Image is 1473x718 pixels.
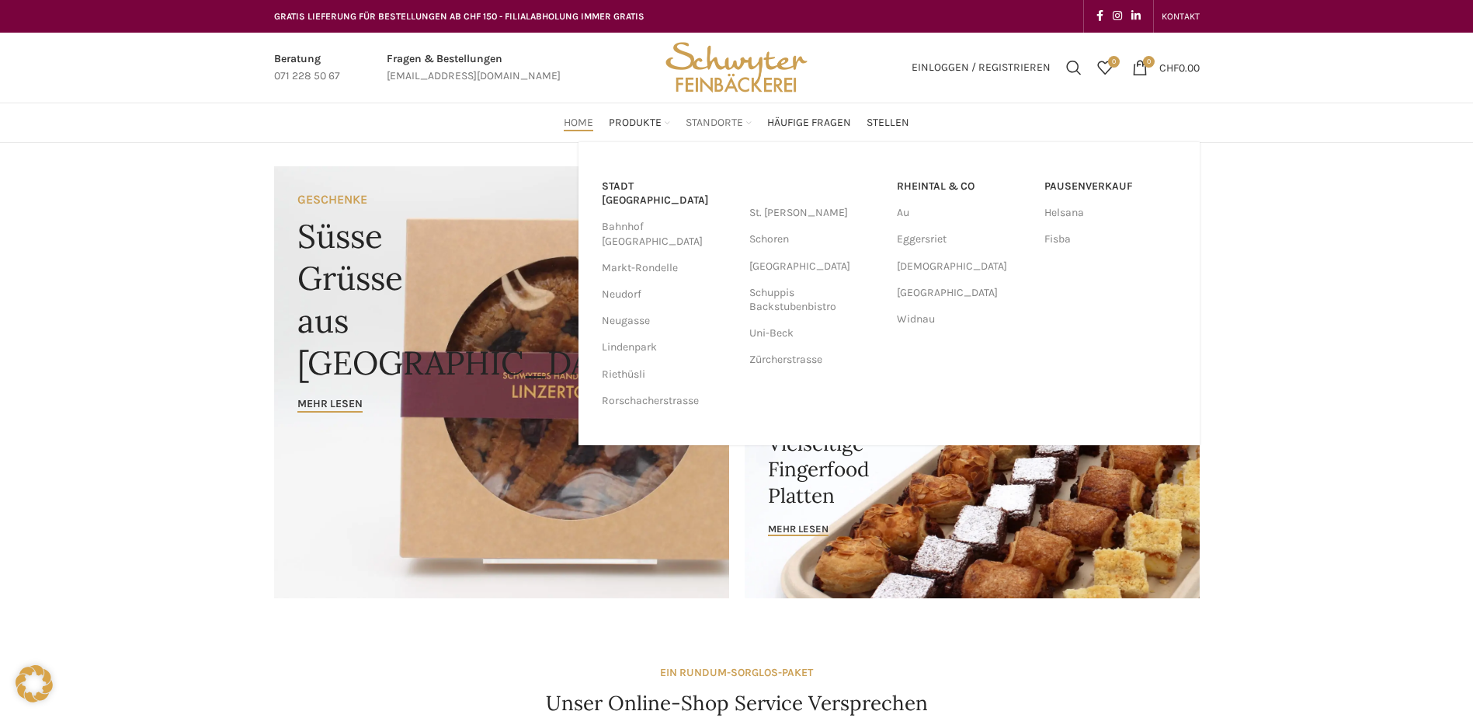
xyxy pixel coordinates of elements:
div: Secondary navigation [1154,1,1207,32]
a: Linkedin social link [1127,5,1145,27]
span: Stellen [867,116,909,131]
a: Pausenverkauf [1044,173,1176,200]
span: Home [564,116,593,131]
a: KONTAKT [1162,1,1200,32]
span: 0 [1143,56,1155,68]
a: Rorschacherstrasse [602,388,734,414]
a: Uni-Beck [749,320,881,347]
a: Neugasse [602,308,734,334]
a: Neudorf [602,281,734,308]
a: 0 [1089,52,1120,83]
a: 0 CHF0.00 [1124,52,1207,83]
a: Standorte [686,107,752,138]
div: Main navigation [266,107,1207,138]
span: GRATIS LIEFERUNG FÜR BESTELLUNGEN AB CHF 150 - FILIALABHOLUNG IMMER GRATIS [274,11,644,22]
a: Suchen [1058,52,1089,83]
span: 0 [1108,56,1120,68]
div: Meine Wunschliste [1089,52,1120,83]
a: Produkte [609,107,670,138]
a: Site logo [660,60,812,73]
a: RHEINTAL & CO [897,173,1029,200]
h4: Unser Online-Shop Service Versprechen [546,689,928,717]
a: Riethüsli [602,361,734,388]
a: Zürcherstrasse [749,347,881,373]
a: [GEOGRAPHIC_DATA] [897,280,1029,306]
a: Einloggen / Registrieren [904,52,1058,83]
a: St. [PERSON_NAME] [749,200,881,226]
a: Au [897,200,1029,226]
strong: EIN RUNDUM-SORGLOS-PAKET [660,666,813,679]
a: Helsana [1044,200,1176,226]
span: Einloggen / Registrieren [912,62,1051,73]
a: Home [564,107,593,138]
a: Banner link [745,382,1200,598]
a: Häufige Fragen [767,107,851,138]
img: Bäckerei Schwyter [660,33,812,103]
a: Facebook social link [1092,5,1108,27]
a: Fisba [1044,226,1176,253]
a: Banner link [274,166,729,598]
a: [GEOGRAPHIC_DATA] [749,253,881,280]
a: Infobox link [387,51,561,85]
a: [DEMOGRAPHIC_DATA] [897,253,1029,280]
span: KONTAKT [1162,11,1200,22]
a: Bahnhof [GEOGRAPHIC_DATA] [602,214,734,254]
span: Standorte [686,116,743,131]
a: Schuppis Backstubenbistro [749,280,881,320]
a: Lindenpark [602,334,734,361]
a: Infobox link [274,51,340,85]
a: Widnau [897,306,1029,333]
a: Eggersriet [897,226,1029,253]
bdi: 0.00 [1159,61,1200,74]
a: Schoren [749,226,881,253]
a: Instagram social link [1108,5,1127,27]
a: Markt-Rondelle [602,255,734,281]
a: Stadt [GEOGRAPHIC_DATA] [602,173,734,214]
span: CHF [1159,61,1179,74]
span: Produkte [609,116,662,131]
a: Stellen [867,107,909,138]
span: Häufige Fragen [767,116,851,131]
